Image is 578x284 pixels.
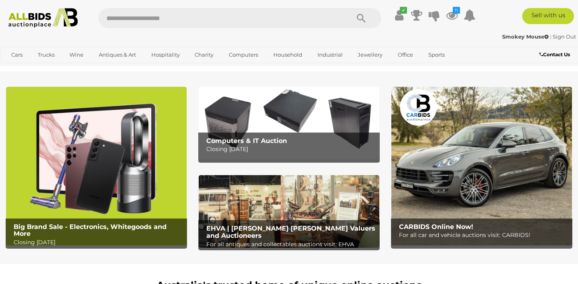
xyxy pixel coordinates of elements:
[423,48,450,61] a: Sports
[189,48,219,61] a: Charity
[400,7,407,14] i: ✔
[341,8,381,28] button: Search
[399,230,568,240] p: For all car and vehicle auctions visit: CARBIDS!
[199,175,379,247] a: EHVA | Evans Hastings Valuers and Auctioneers EHVA | [PERSON_NAME] [PERSON_NAME] Valuers and Auct...
[199,175,379,247] img: EHVA | Evans Hastings Valuers and Auctioneers
[4,8,82,28] img: Allbids.com.au
[206,137,287,145] b: Computers & IT Auction
[522,8,574,24] a: Sell with us
[6,61,73,75] a: [GEOGRAPHIC_DATA]
[6,48,28,61] a: Cars
[453,7,460,14] i: 11
[199,87,379,159] a: Computers & IT Auction Computers & IT Auction Closing [DATE]
[550,33,552,40] span: |
[206,225,375,239] b: EHVA | [PERSON_NAME] [PERSON_NAME] Valuers and Auctioneers
[391,87,572,245] a: CARBIDS Online Now! CARBIDS Online Now! For all car and vehicle auctions visit: CARBIDS!
[6,87,187,245] img: Big Brand Sale - Electronics, Whitegoods and More
[352,48,388,61] a: Jewellery
[539,50,572,59] a: Contact Us
[391,87,572,245] img: CARBIDS Online Now!
[14,237,183,247] p: Closing [DATE]
[268,48,307,61] a: Household
[33,48,60,61] a: Trucks
[446,8,458,22] a: 11
[146,48,185,61] a: Hospitality
[206,239,375,249] p: For all antiques and collectables auctions visit: EHVA
[553,33,576,40] a: Sign Out
[224,48,263,61] a: Computers
[393,48,418,61] a: Office
[199,87,379,159] img: Computers & IT Auction
[94,48,141,61] a: Antiques & Art
[399,223,473,231] b: CARBIDS Online Now!
[312,48,348,61] a: Industrial
[502,33,549,40] strong: Smokey Mouse
[14,223,167,238] b: Big Brand Sale - Electronics, Whitegoods and More
[206,144,375,154] p: Closing [DATE]
[502,33,550,40] a: Smokey Mouse
[6,87,187,245] a: Big Brand Sale - Electronics, Whitegoods and More Big Brand Sale - Electronics, Whitegoods and Mo...
[393,8,405,22] a: ✔
[64,48,89,61] a: Wine
[539,51,570,57] b: Contact Us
